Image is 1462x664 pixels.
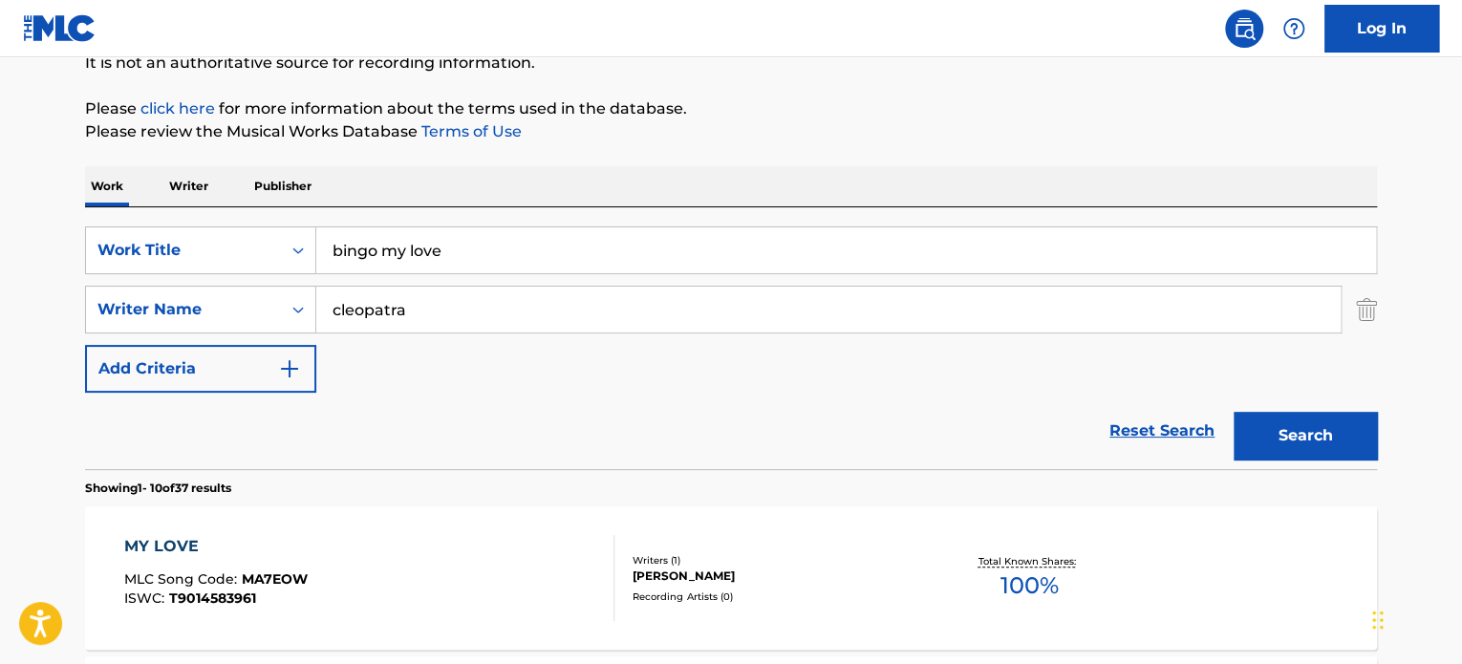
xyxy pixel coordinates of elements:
[1356,286,1377,333] img: Delete Criterion
[85,480,231,497] p: Showing 1 - 10 of 37 results
[1324,5,1439,53] a: Log In
[140,99,215,118] a: click here
[124,570,242,588] span: MLC Song Code :
[1225,10,1263,48] a: Public Search
[1234,412,1377,460] button: Search
[85,97,1377,120] p: Please for more information about the terms used in the database.
[124,535,308,558] div: MY LOVE
[1372,591,1384,649] div: Drag
[124,589,169,607] span: ISWC :
[169,589,256,607] span: T9014583961
[1275,10,1313,48] div: Help
[23,14,97,42] img: MLC Logo
[97,239,269,262] div: Work Title
[633,568,921,585] div: [PERSON_NAME]
[248,166,317,206] p: Publisher
[85,506,1377,650] a: MY LOVEMLC Song Code:MA7EOWISWC:T9014583961Writers (1)[PERSON_NAME]Recording Artists (0)Total Kno...
[1233,17,1256,40] img: search
[278,357,301,380] img: 9d2ae6d4665cec9f34b9.svg
[85,120,1377,143] p: Please review the Musical Works Database
[85,166,129,206] p: Work
[1000,568,1058,603] span: 100 %
[242,570,308,588] span: MA7EOW
[418,122,522,140] a: Terms of Use
[1282,17,1305,40] img: help
[1366,572,1462,664] iframe: Chat Widget
[633,553,921,568] div: Writers ( 1 )
[633,589,921,604] div: Recording Artists ( 0 )
[85,52,1377,75] p: It is not an authoritative source for recording information.
[85,345,316,393] button: Add Criteria
[97,298,269,321] div: Writer Name
[1100,410,1224,452] a: Reset Search
[978,554,1080,568] p: Total Known Shares:
[163,166,214,206] p: Writer
[85,226,1377,469] form: Search Form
